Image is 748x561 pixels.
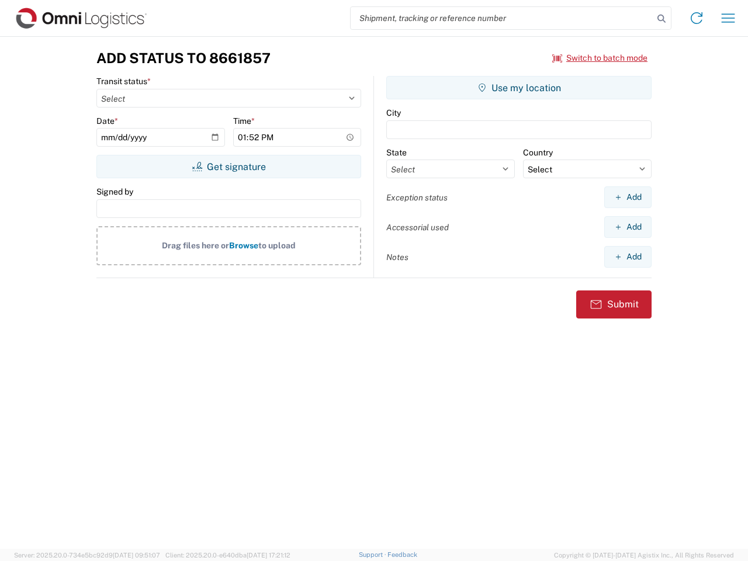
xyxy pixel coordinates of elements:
[386,76,652,99] button: Use my location
[523,147,553,158] label: Country
[552,49,647,68] button: Switch to batch mode
[165,552,290,559] span: Client: 2025.20.0-e640dba
[96,186,133,197] label: Signed by
[14,552,160,559] span: Server: 2025.20.0-734e5bc92d9
[233,116,255,126] label: Time
[258,241,296,250] span: to upload
[386,192,448,203] label: Exception status
[113,552,160,559] span: [DATE] 09:51:07
[386,108,401,118] label: City
[229,241,258,250] span: Browse
[162,241,229,250] span: Drag files here or
[386,222,449,233] label: Accessorial used
[604,216,652,238] button: Add
[96,76,151,86] label: Transit status
[96,155,361,178] button: Get signature
[604,246,652,268] button: Add
[387,551,417,558] a: Feedback
[359,551,388,558] a: Support
[386,147,407,158] label: State
[576,290,652,318] button: Submit
[96,50,271,67] h3: Add Status to 8661857
[554,550,734,560] span: Copyright © [DATE]-[DATE] Agistix Inc., All Rights Reserved
[247,552,290,559] span: [DATE] 17:21:12
[386,252,408,262] label: Notes
[604,186,652,208] button: Add
[351,7,653,29] input: Shipment, tracking or reference number
[96,116,118,126] label: Date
